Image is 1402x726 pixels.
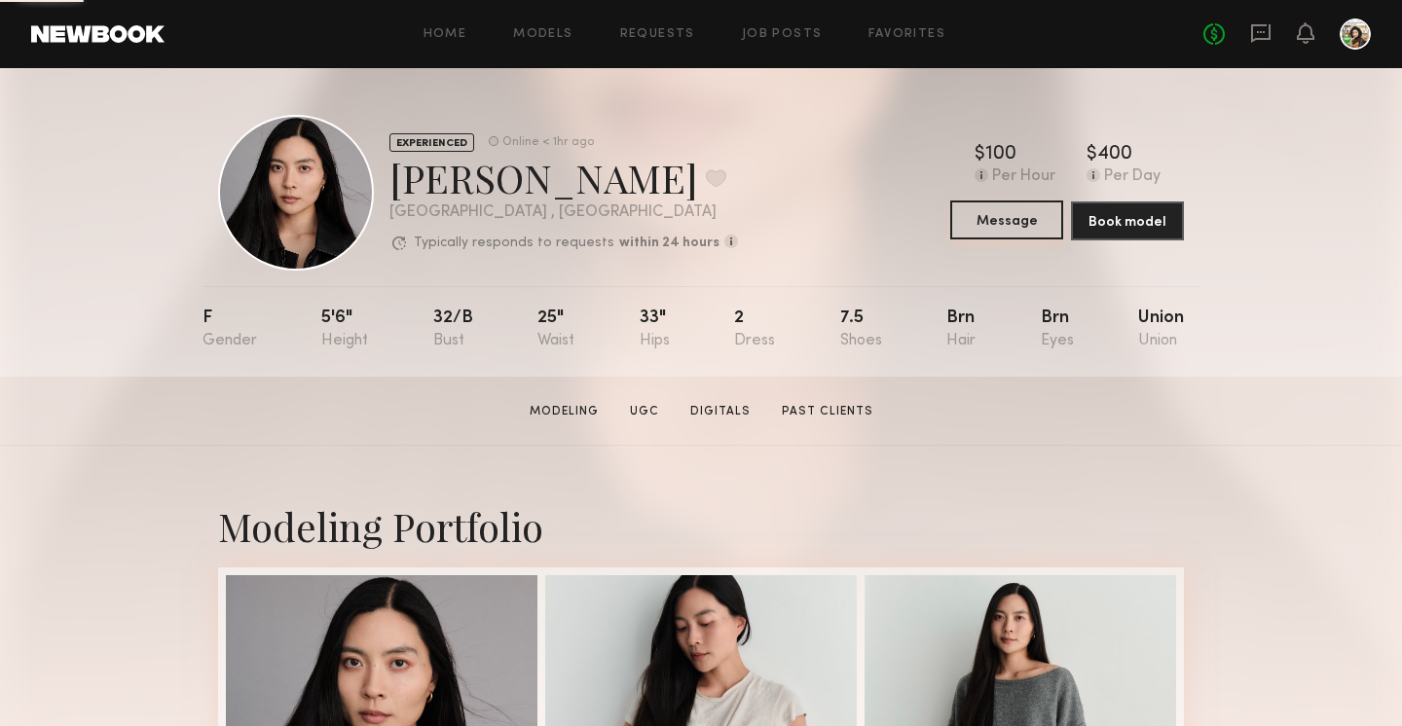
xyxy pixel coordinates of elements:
[1104,168,1161,186] div: Per Day
[992,168,1055,186] div: Per Hour
[424,28,467,41] a: Home
[433,309,473,349] div: 32/b
[513,28,572,41] a: Models
[946,309,976,349] div: Brn
[742,28,823,41] a: Job Posts
[619,236,719,250] b: within 24 hours
[622,403,667,420] a: UGC
[840,309,882,349] div: 7.5
[1071,201,1184,240] button: Book model
[321,309,368,349] div: 5'6"
[640,309,670,349] div: 33"
[683,403,758,420] a: Digitals
[975,145,985,164] div: $
[537,309,574,349] div: 25"
[218,500,1184,552] div: Modeling Portfolio
[620,28,695,41] a: Requests
[203,309,257,349] div: F
[414,236,614,250] p: Typically responds to requests
[774,403,881,420] a: Past Clients
[1138,309,1184,349] div: Union
[985,145,1016,164] div: 100
[522,403,607,420] a: Modeling
[389,204,738,221] div: [GEOGRAPHIC_DATA] , [GEOGRAPHIC_DATA]
[1041,309,1074,349] div: Brn
[734,309,775,349] div: 2
[868,28,945,41] a: Favorites
[1087,145,1097,164] div: $
[950,200,1063,239] button: Message
[1097,145,1132,164] div: 400
[389,152,738,203] div: [PERSON_NAME]
[502,136,594,149] div: Online < 1hr ago
[389,133,474,152] div: EXPERIENCED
